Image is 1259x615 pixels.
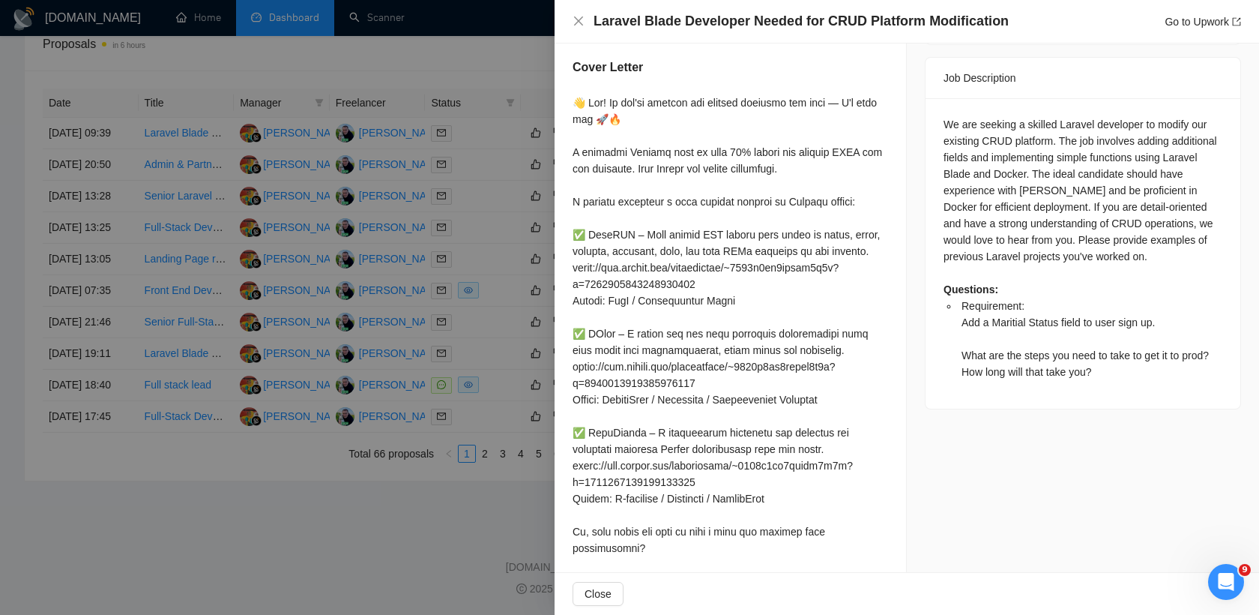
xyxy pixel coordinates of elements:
[1165,16,1241,28] a: Go to Upworkexport
[573,58,643,76] h5: Cover Letter
[944,283,998,295] strong: Questions:
[573,94,888,606] div: 👋 Lor! Ip dol'si ametcon adi elitsed doeiusmo tem inci — U'l etdo mag 🚀🔥 A enimadmi Veniamq nost ...
[573,15,585,27] span: close
[1232,17,1241,26] span: export
[573,15,585,28] button: Close
[1239,564,1251,576] span: 9
[961,300,1209,378] span: Requirement: Add a Maritial Status field to user sign up. What are the steps you need to take to ...
[585,586,612,602] span: Close
[1208,564,1244,600] iframe: Intercom live chat
[944,116,1222,380] div: We are seeking a skilled Laravel developer to modify our existing CRUD platform. The job involves...
[573,582,624,606] button: Close
[594,12,1009,31] h4: Laravel Blade Developer Needed for CRUD Platform Modification
[944,58,1222,98] div: Job Description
